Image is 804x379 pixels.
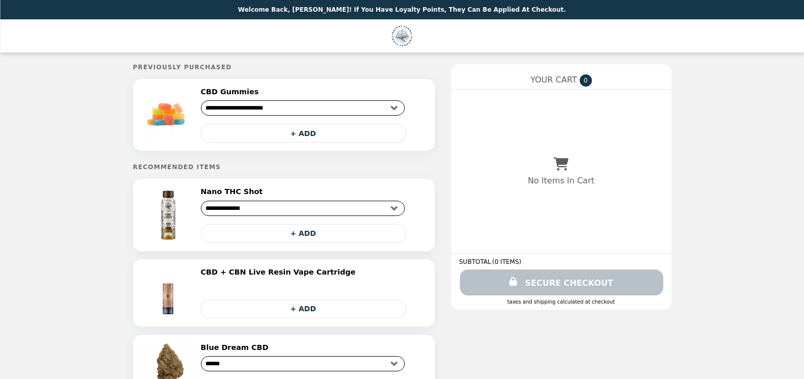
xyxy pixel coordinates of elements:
img: Brand Logo [392,25,412,46]
h2: CBD + CBN Live Resin Vape Cartridge [201,267,360,277]
img: CBD + CBN Live Resin Vape Cartridge [143,267,196,318]
h2: Blue Dream CBD [201,343,273,352]
select: Select a product variant [201,356,405,371]
p: Welcome Back, [PERSON_NAME]! If you have Loyalty Points, they can be applied at checkout. [238,6,566,13]
select: Select a product variant [201,201,405,216]
img: Nano THC Shot [140,187,198,242]
span: YOUR CART [530,75,577,85]
select: Select a product variant [201,100,405,116]
button: + ADD [201,224,406,243]
div: Taxes and Shipping calculated at checkout [459,299,663,305]
p: No Items In Cart [528,176,594,185]
h2: Nano THC Shot [201,187,267,196]
span: ( 0 ITEMS ) [492,258,521,265]
span: SUBTOTAL [459,258,492,265]
h2: CBD Gummies [201,87,263,96]
img: CBD Gummies [140,87,198,143]
span: 0 [580,74,592,87]
button: + ADD [201,300,406,318]
h5: Recommended Items [133,164,435,171]
button: + ADD [201,124,406,143]
h5: Previously Purchased [133,64,435,71]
